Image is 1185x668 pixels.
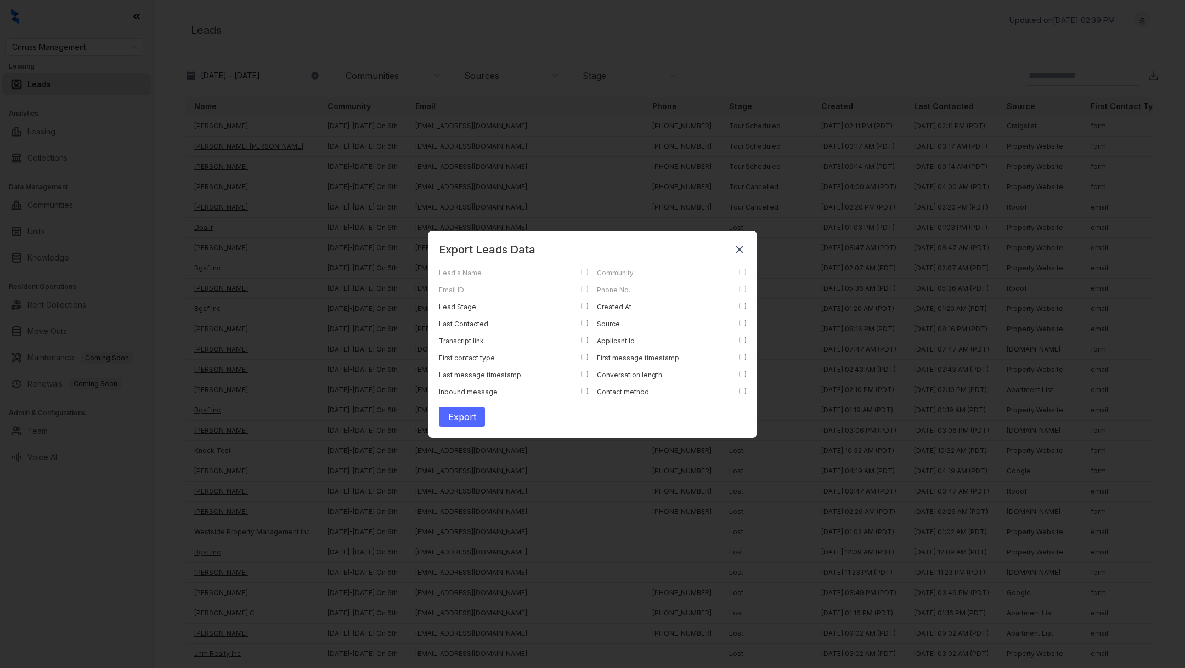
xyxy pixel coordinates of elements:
[439,242,535,258] span: Export Leads Data
[439,303,558,311] div: Lead Stage
[439,337,558,345] div: Transcript link
[439,388,558,396] div: Inbound message
[439,371,558,379] div: Last message timestamp
[597,388,716,396] div: Contact method
[439,286,558,294] div: Email ID
[597,337,716,345] div: Applicant Id
[597,269,716,277] div: Community
[597,354,716,362] div: First message timestamp
[597,286,716,294] div: Phone No.
[439,407,485,427] button: Export
[439,269,558,277] div: Lead's Name
[439,354,558,362] div: First contact type
[597,320,716,328] div: Source
[439,320,558,328] div: Last Contacted
[597,371,716,379] div: Conversation length
[597,303,716,311] div: Created At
